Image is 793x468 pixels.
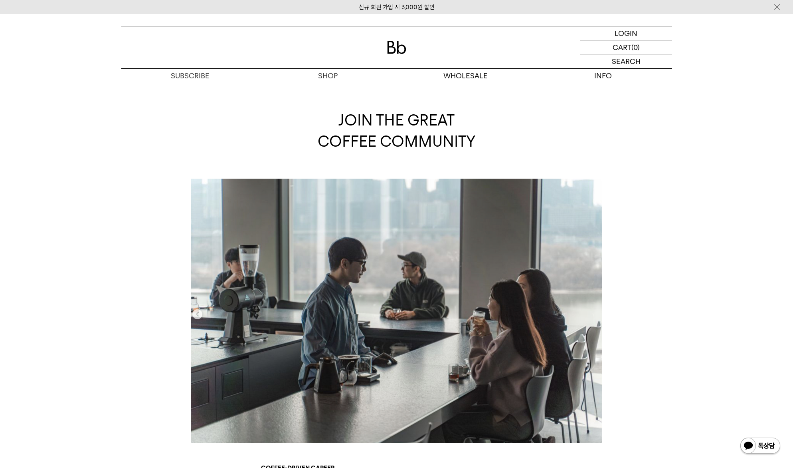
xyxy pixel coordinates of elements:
img: 로고 [387,41,406,54]
p: (0) [631,40,640,54]
a: LOGIN [580,26,672,40]
p: INFO [534,69,672,83]
a: SHOP [259,69,397,83]
a: 신규 회원 가입 시 3,000원 할인 [359,4,435,11]
p: SEARCH [612,54,641,68]
p: WHOLESALE [397,69,534,83]
span: JOIN THE GREAT COFFEE COMMUNITY [318,111,476,150]
a: SUBSCRIBE [121,69,259,83]
p: LOGIN [615,26,637,40]
p: CART [613,40,631,54]
a: CART (0) [580,40,672,54]
img: 카카오톡 채널 1:1 채팅 버튼 [740,437,781,456]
